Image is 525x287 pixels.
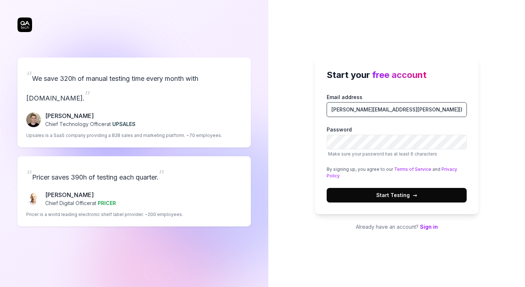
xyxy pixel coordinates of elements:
a: “We save 320h of manual testing time every month with [DOMAIN_NAME].”Fredrik Seidl[PERSON_NAME]Ch... [17,58,251,148]
p: We save 320h of manual testing time every month with [DOMAIN_NAME]. [26,66,242,106]
a: “Pricer saves 390h of testing each quarter.”Chris Chalkitis[PERSON_NAME]Chief Digital Officerat P... [17,156,251,227]
span: Start Testing [376,191,417,199]
span: “ [26,167,32,183]
button: Start Testing→ [327,188,467,203]
input: Email address [327,102,467,117]
p: Already have an account? [315,223,478,231]
span: → [413,191,417,199]
p: Upsales is a SaaS company providing a B2B sales and marketing platform. ~70 employees. [26,132,222,139]
input: PasswordMake sure your password has at least 6 characters [327,135,467,149]
span: ” [85,88,90,104]
span: UPSALES [112,121,136,127]
p: [PERSON_NAME] [45,111,136,120]
span: ” [159,167,164,183]
p: Chief Digital Officer at [45,199,116,207]
a: Terms of Service [394,166,431,172]
span: “ [26,68,32,84]
img: Fredrik Seidl [26,113,41,127]
p: Chief Technology Officer at [45,120,136,128]
span: free account [372,70,427,80]
p: [PERSON_NAME] [45,190,116,199]
p: Pricer is a world leading electronic shelf label provider. ~200 employees. [26,211,183,218]
div: By signing up, you agree to our and [327,166,467,179]
a: Sign in [420,224,438,230]
img: Chris Chalkitis [26,192,41,206]
span: Make sure your password has at least 6 characters [328,151,437,157]
p: Pricer saves 390h of testing each quarter. [26,165,242,185]
label: Password [327,126,467,157]
span: PRICER [98,200,116,206]
h2: Start your [327,68,467,82]
a: Privacy Policy [327,166,457,178]
label: Email address [327,93,467,117]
